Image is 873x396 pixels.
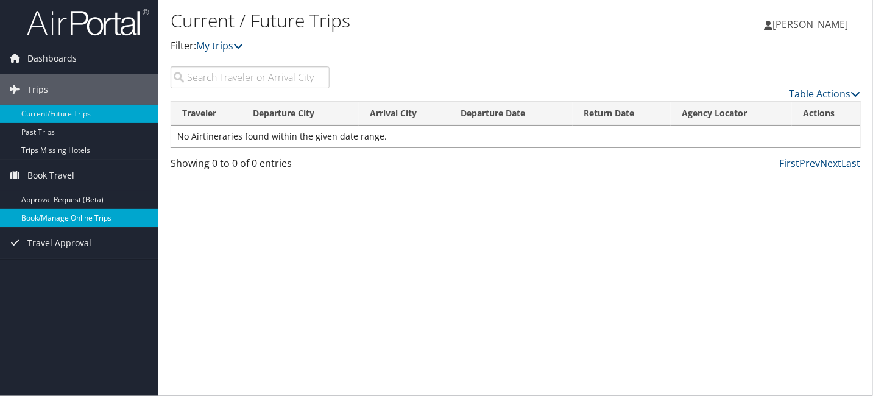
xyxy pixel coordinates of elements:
span: Dashboards [27,43,77,74]
th: Departure Date: activate to sort column descending [450,102,573,126]
th: Actions [792,102,860,126]
th: Arrival City: activate to sort column ascending [359,102,450,126]
p: Filter: [171,38,631,54]
span: [PERSON_NAME] [773,18,849,31]
img: airportal-logo.png [27,8,149,37]
span: Trips [27,74,48,105]
td: No Airtineraries found within the given date range. [171,126,860,147]
h1: Current / Future Trips [171,8,631,34]
a: Last [842,157,861,170]
th: Traveler: activate to sort column ascending [171,102,242,126]
a: My trips [196,39,243,52]
a: Prev [800,157,821,170]
span: Book Travel [27,160,74,191]
input: Search Traveler or Arrival City [171,66,330,88]
span: Travel Approval [27,228,91,258]
th: Agency Locator: activate to sort column ascending [671,102,792,126]
a: Next [821,157,842,170]
th: Return Date: activate to sort column ascending [573,102,671,126]
a: First [780,157,800,170]
th: Departure City: activate to sort column ascending [242,102,359,126]
a: Table Actions [790,87,861,101]
div: Showing 0 to 0 of 0 entries [171,156,330,177]
a: [PERSON_NAME] [765,6,861,43]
